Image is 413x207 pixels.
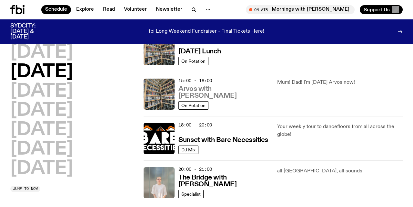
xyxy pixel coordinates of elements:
span: 18:00 - 20:00 [178,122,212,128]
a: Newsletter [152,5,186,14]
a: [DATE] Lunch [178,47,221,55]
button: [DATE] [10,82,73,101]
a: DJ Mix [178,146,198,154]
span: Specialist [181,191,201,196]
h3: Sunset with Bare Necessities [178,137,268,144]
p: all [GEOGRAPHIC_DATA], all sounds [277,167,403,175]
a: Arvos with [PERSON_NAME] [178,84,269,99]
img: A corner shot of the fbi music library [144,79,175,110]
h3: Arvos with [PERSON_NAME] [178,86,269,99]
span: DJ Mix [181,147,196,152]
span: 15:00 - 18:00 [178,78,212,84]
button: [DATE] [10,121,73,139]
img: A corner shot of the fbi music library [144,34,175,65]
button: On AirMornings with [PERSON_NAME] [246,5,355,14]
p: fbi Long Weekend Fundraiser - Final Tickets Here! [149,29,264,35]
p: Your weekly tour to dancefloors from all across the globe! [277,123,403,138]
span: Support Us [364,7,390,13]
button: Support Us [360,5,403,14]
button: [DATE] [10,44,73,62]
button: [DATE] [10,102,73,120]
a: On Rotation [178,57,208,65]
span: 20:00 - 21:00 [178,166,212,172]
h3: The Bridge with [PERSON_NAME] [178,174,269,188]
a: Schedule [41,5,71,14]
button: [DATE] [10,160,73,178]
img: Mara stands in front of a frosted glass wall wearing a cream coloured t-shirt and black glasses. ... [144,167,175,198]
span: On Rotation [181,59,206,63]
a: Volunteer [120,5,151,14]
h3: [DATE] Lunch [178,48,221,55]
a: The Bridge with [PERSON_NAME] [178,173,269,188]
button: Jump to now [10,186,40,192]
a: On Rotation [178,101,208,110]
span: On Rotation [181,103,206,108]
a: Explore [72,5,98,14]
a: Sunset with Bare Necessities [178,136,268,144]
button: [DATE] [10,140,73,158]
a: Specialist [178,190,204,198]
h3: SYDCITY: [DATE] & [DATE] [10,23,52,40]
button: [DATE] [10,63,73,81]
p: Mum! Dad! I'm [DATE] Arvos now! [277,79,403,86]
a: Read [99,5,119,14]
img: Bare Necessities [144,123,175,154]
span: Jump to now [13,187,38,191]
